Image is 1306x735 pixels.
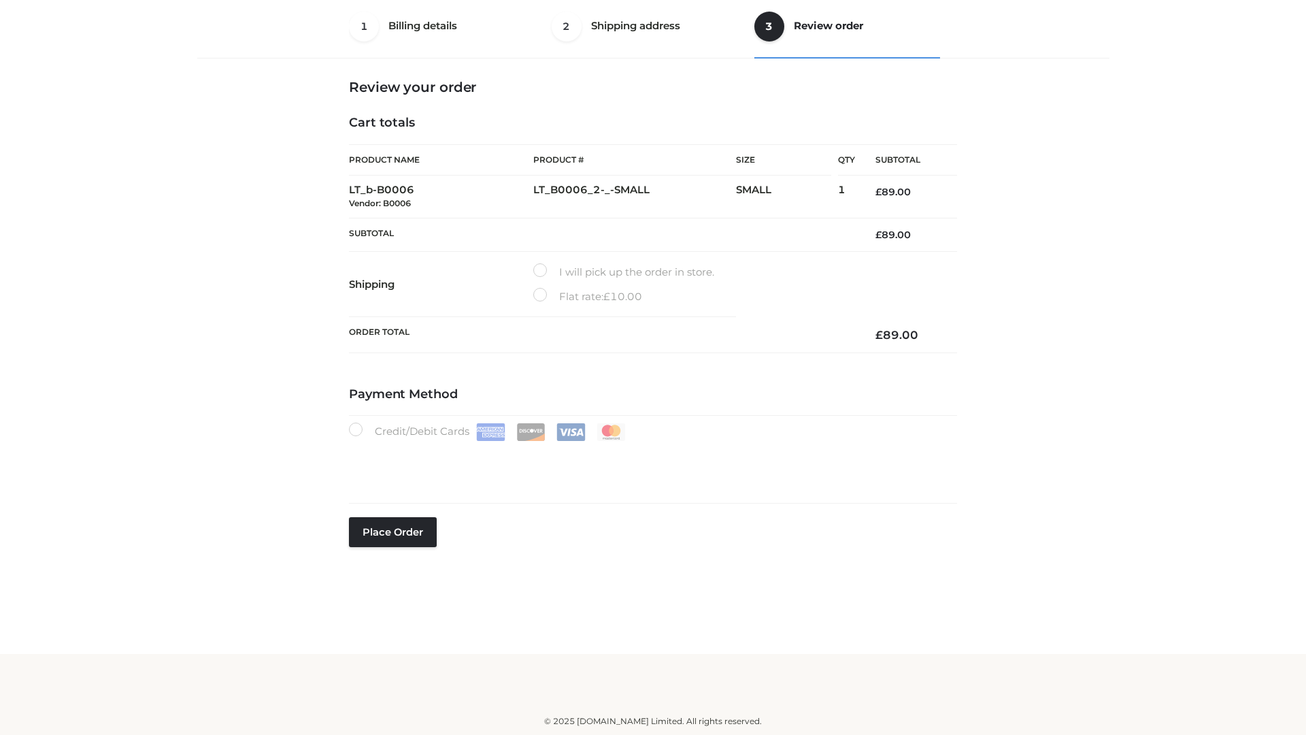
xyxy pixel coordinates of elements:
h4: Cart totals [349,116,957,131]
bdi: 89.00 [875,328,918,342]
button: Place order [349,517,437,547]
label: I will pick up the order in store. [533,263,714,281]
th: Qty [838,144,855,176]
td: LT_b-B0006 [349,176,533,218]
th: Product Name [349,144,533,176]
span: £ [875,328,883,342]
span: £ [875,229,882,241]
img: Mastercard [597,423,626,441]
span: £ [875,186,882,198]
small: Vendor: B0006 [349,198,411,208]
h3: Review your order [349,79,957,95]
h4: Payment Method [349,387,957,402]
td: LT_B0006_2-_-SMALL [533,176,736,218]
th: Subtotal [349,218,855,251]
th: Shipping [349,252,533,317]
th: Size [736,145,831,176]
img: Amex [476,423,505,441]
img: Visa [556,423,586,441]
th: Subtotal [855,145,957,176]
div: © 2025 [DOMAIN_NAME] Limited. All rights reserved. [202,715,1104,728]
span: £ [603,290,610,303]
bdi: 89.00 [875,229,911,241]
bdi: 10.00 [603,290,642,303]
iframe: Secure payment input frame [346,438,954,488]
img: Discover [516,423,546,441]
td: SMALL [736,176,838,218]
label: Flat rate: [533,288,642,306]
bdi: 89.00 [875,186,911,198]
td: 1 [838,176,855,218]
th: Order Total [349,317,855,353]
label: Credit/Debit Cards [349,423,627,441]
th: Product # [533,144,736,176]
